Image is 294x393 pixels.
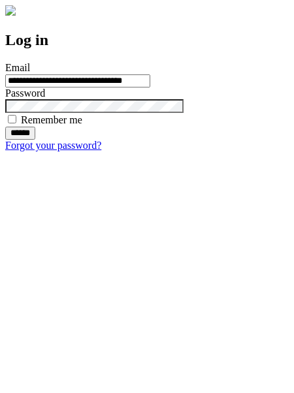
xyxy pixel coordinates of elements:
[21,114,82,125] label: Remember me
[5,31,289,49] h2: Log in
[5,62,30,73] label: Email
[5,87,45,99] label: Password
[5,140,101,151] a: Forgot your password?
[5,5,16,16] img: logo-4e3dc11c47720685a147b03b5a06dd966a58ff35d612b21f08c02c0306f2b779.png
